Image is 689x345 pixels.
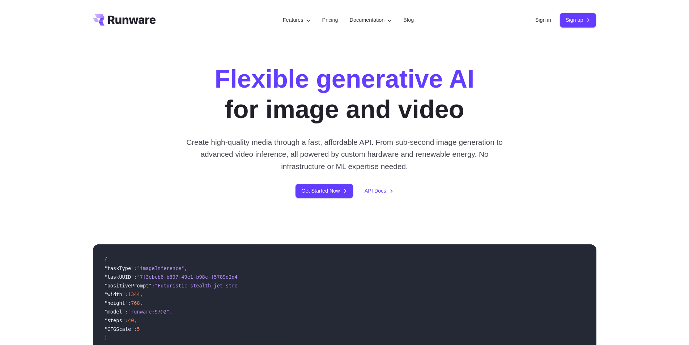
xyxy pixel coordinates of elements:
[105,265,134,271] span: "taskType"
[125,291,128,297] span: :
[214,65,474,93] strong: Flexible generative AI
[105,335,107,341] span: }
[365,187,394,195] a: API Docs
[155,283,424,289] span: "Futuristic stealth jet streaking through a neon-lit cityscape with glowing purple exhaust"
[105,309,125,315] span: "model"
[128,300,131,306] span: :
[134,317,137,323] span: ,
[131,300,140,306] span: 768
[184,265,187,271] span: ,
[137,274,250,280] span: "7f3ebcb6-b897-49e1-b98c-f5789d2d40d7"
[105,283,152,289] span: "positivePrompt"
[214,64,474,125] h1: for image and video
[137,326,140,332] span: 5
[105,274,134,280] span: "taskUUID"
[295,184,353,198] a: Get Started Now
[140,291,143,297] span: ,
[350,16,392,24] label: Documentation
[134,326,137,332] span: :
[105,300,128,306] span: "height"
[105,317,125,323] span: "steps"
[125,309,128,315] span: :
[128,317,134,323] span: 40
[105,326,134,332] span: "CFGScale"
[128,309,170,315] span: "runware:97@2"
[137,265,184,271] span: "imageInference"
[128,291,140,297] span: 1344
[283,16,311,24] label: Features
[183,136,506,172] p: Create high-quality media through a fast, affordable API. From sub-second image generation to adv...
[105,291,125,297] span: "width"
[170,309,173,315] span: ,
[560,13,596,27] a: Sign up
[140,300,143,306] span: ,
[134,274,137,280] span: :
[134,265,137,271] span: :
[535,16,551,24] a: Sign in
[93,14,156,26] a: Go to /
[403,16,414,24] a: Blog
[152,283,154,289] span: :
[125,317,128,323] span: :
[105,257,107,262] span: {
[322,16,338,24] a: Pricing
